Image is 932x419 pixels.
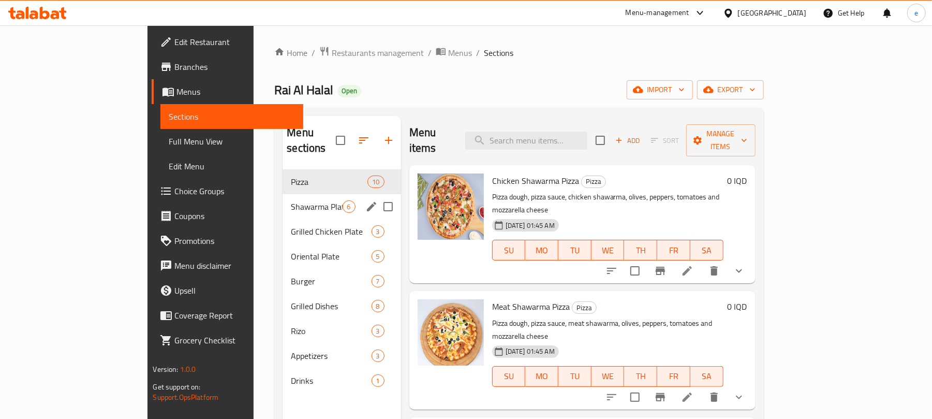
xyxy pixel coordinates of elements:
[694,243,719,258] span: SA
[572,302,596,314] span: Pizza
[372,250,384,263] div: items
[492,191,723,216] p: Pizza dough, pizza sauce, chicken shawarma, olives, peppers, tomatoes and mozzarella cheese
[283,165,401,397] nav: Menu sections
[624,240,657,261] button: TH
[436,46,472,60] a: Menus
[681,391,693,403] a: Edit menu item
[152,30,303,54] a: Edit Restaurant
[372,325,384,337] div: items
[283,343,401,368] div: Appetizers3
[337,86,361,95] span: Open
[372,275,384,287] div: items
[558,366,591,387] button: TU
[274,46,763,60] nav: breadcrumb
[563,243,587,258] span: TU
[657,366,690,387] button: FR
[644,133,686,149] span: Select section first
[372,277,384,286] span: 7
[589,129,611,151] span: Select section
[476,47,480,59] li: /
[372,301,384,311] span: 8
[697,80,764,99] button: export
[492,240,526,261] button: SU
[152,228,303,253] a: Promotions
[174,185,295,197] span: Choice Groups
[153,391,218,404] a: Support.OpsPlatform
[558,240,591,261] button: TU
[376,128,401,153] button: Add section
[702,258,727,283] button: delete
[624,366,657,387] button: TH
[409,125,453,156] h2: Menu items
[291,300,371,312] span: Grilled Dishes
[501,346,559,356] span: [DATE] 01:45 AM
[738,7,806,19] div: [GEOGRAPHIC_DATA]
[291,350,371,362] span: Appetizers
[591,366,625,387] button: WE
[372,351,384,361] span: 3
[291,176,367,188] span: Pizza
[733,391,745,403] svg: Show Choices
[591,240,625,261] button: WE
[690,366,723,387] button: SA
[343,200,356,213] div: items
[287,125,335,156] h2: Menu sections
[152,328,303,353] a: Grocery Checklist
[694,369,719,384] span: SA
[563,369,587,384] span: TU
[174,309,295,322] span: Coverage Report
[169,110,295,123] span: Sections
[283,219,401,244] div: Grilled Chicken Plate3
[176,85,295,98] span: Menus
[291,200,342,213] span: Shawarma Plates
[627,80,693,99] button: import
[611,133,644,149] span: Add item
[174,61,295,73] span: Branches
[283,244,401,269] div: Oriental Plate5
[418,174,484,240] img: Chicken Shawarma Pizza
[283,294,401,319] div: Grilled Dishes8
[180,363,196,376] span: 1.0.0
[635,83,685,96] span: import
[291,325,371,337] span: Rizo
[525,366,558,387] button: MO
[283,368,401,393] div: Drinks1
[599,385,624,410] button: sort-choices
[611,133,644,149] button: Add
[152,54,303,79] a: Branches
[372,350,384,362] div: items
[624,386,646,408] span: Select to update
[372,376,384,386] span: 1
[702,385,727,410] button: delete
[914,7,918,19] span: e
[319,46,424,60] a: Restaurants management
[372,252,384,262] span: 5
[529,243,554,258] span: MO
[364,199,379,214] button: edit
[153,363,178,376] span: Version:
[291,374,371,387] span: Drinks
[291,250,371,263] span: Oriental Plate
[599,258,624,283] button: sort-choices
[465,132,587,150] input: search
[657,240,690,261] button: FR
[492,366,526,387] button: SU
[152,179,303,204] a: Choice Groups
[291,225,371,238] div: Grilled Chicken Plate
[160,104,303,129] a: Sections
[614,135,642,147] span: Add
[291,275,371,287] span: Burger
[418,299,484,366] img: Meat Shawarma Pizza
[628,369,653,384] span: TH
[337,85,361,97] div: Open
[152,303,303,328] a: Coverage Report
[283,194,401,219] div: Shawarma Plates6edit
[596,243,620,258] span: WE
[497,369,522,384] span: SU
[624,260,646,282] span: Select to update
[174,210,295,222] span: Coupons
[152,253,303,278] a: Menu disclaimer
[733,265,745,277] svg: Show Choices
